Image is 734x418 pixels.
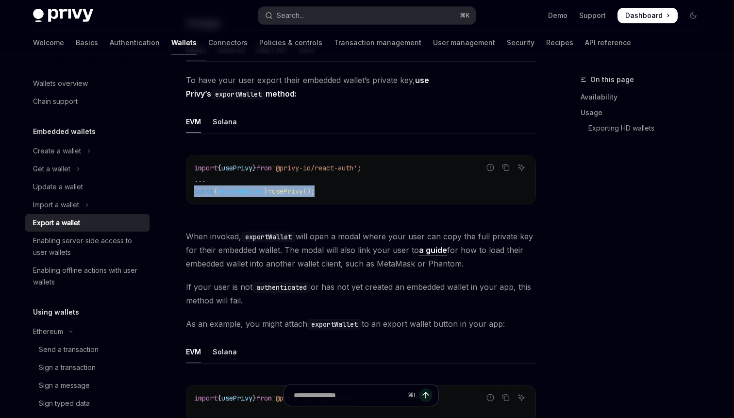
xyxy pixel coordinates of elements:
[307,319,362,330] code: exportWallet
[617,8,678,23] a: Dashboard
[33,145,81,157] div: Create a wallet
[258,7,476,24] button: Open search
[33,265,144,288] div: Enabling offline actions with user wallets
[25,341,150,358] a: Send a transaction
[484,161,497,174] button: Report incorrect code
[39,398,90,409] div: Sign typed data
[186,73,536,100] span: To have your user export their embedded wallet’s private key,
[186,230,536,270] span: When invoked, will open a modal where your user can copy the full private key for their embedded ...
[186,317,536,331] span: As an example, you might attach to an export wallet button in your app:
[33,96,78,107] div: Chain support
[579,11,606,20] a: Support
[39,380,90,391] div: Sign a message
[546,31,573,54] a: Recipes
[25,395,150,412] a: Sign typed data
[217,187,264,196] span: exportWallet
[625,11,663,20] span: Dashboard
[211,89,266,100] code: exportWallet
[264,187,268,196] span: }
[39,362,96,373] div: Sign a transaction
[25,232,150,261] a: Enabling server-side access to user wallets
[277,10,304,21] div: Search...
[217,164,221,172] span: {
[590,74,634,85] span: On this page
[33,306,79,318] h5: Using wallets
[25,178,150,196] a: Update a wallet
[25,142,150,160] button: Toggle Create a wallet section
[460,12,470,19] span: ⌘ K
[433,31,495,54] a: User management
[500,161,512,174] button: Copy the contents from the code block
[256,164,272,172] span: from
[33,217,80,229] div: Export a wallet
[221,164,252,172] span: usePrivy
[214,187,217,196] span: {
[272,164,357,172] span: '@privy-io/react-auth'
[33,181,83,193] div: Update a wallet
[268,187,272,196] span: =
[507,31,534,54] a: Security
[213,110,237,133] div: Solana
[194,164,217,172] span: import
[25,262,150,291] a: Enabling offline actions with user wallets
[25,93,150,110] a: Chain support
[110,31,160,54] a: Authentication
[33,163,70,175] div: Get a wallet
[272,187,303,196] span: usePrivy
[186,280,536,307] span: If your user is not or has not yet created an embedded wallet in your app, this method will fail.
[25,196,150,214] button: Toggle Import a wallet section
[419,388,433,402] button: Send message
[33,126,96,137] h5: Embedded wallets
[33,199,79,211] div: Import a wallet
[25,359,150,376] a: Sign a transaction
[585,31,631,54] a: API reference
[25,214,150,232] a: Export a wallet
[76,31,98,54] a: Basics
[25,377,150,394] a: Sign a message
[581,120,709,136] a: Exporting HD wallets
[194,175,206,184] span: ...
[252,282,311,293] code: authenticated
[208,31,248,54] a: Connectors
[334,31,421,54] a: Transaction management
[186,110,201,133] div: EVM
[241,232,296,242] code: exportWallet
[303,187,315,196] span: ();
[186,75,429,99] strong: use Privy’s method:
[213,340,237,363] div: Solana
[548,11,567,20] a: Demo
[33,9,93,22] img: dark logo
[33,326,63,337] div: Ethereum
[515,161,528,174] button: Ask AI
[581,105,709,120] a: Usage
[419,245,447,255] a: a guide
[357,164,361,172] span: ;
[33,78,88,89] div: Wallets overview
[39,344,99,355] div: Send a transaction
[194,187,214,196] span: const
[685,8,701,23] button: Toggle dark mode
[25,160,150,178] button: Toggle Get a wallet section
[25,323,150,340] button: Toggle Ethereum section
[259,31,322,54] a: Policies & controls
[33,31,64,54] a: Welcome
[581,89,709,105] a: Availability
[186,340,201,363] div: EVM
[294,385,404,406] input: Ask a question...
[25,75,150,92] a: Wallets overview
[171,31,197,54] a: Wallets
[252,164,256,172] span: }
[33,235,144,258] div: Enabling server-side access to user wallets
